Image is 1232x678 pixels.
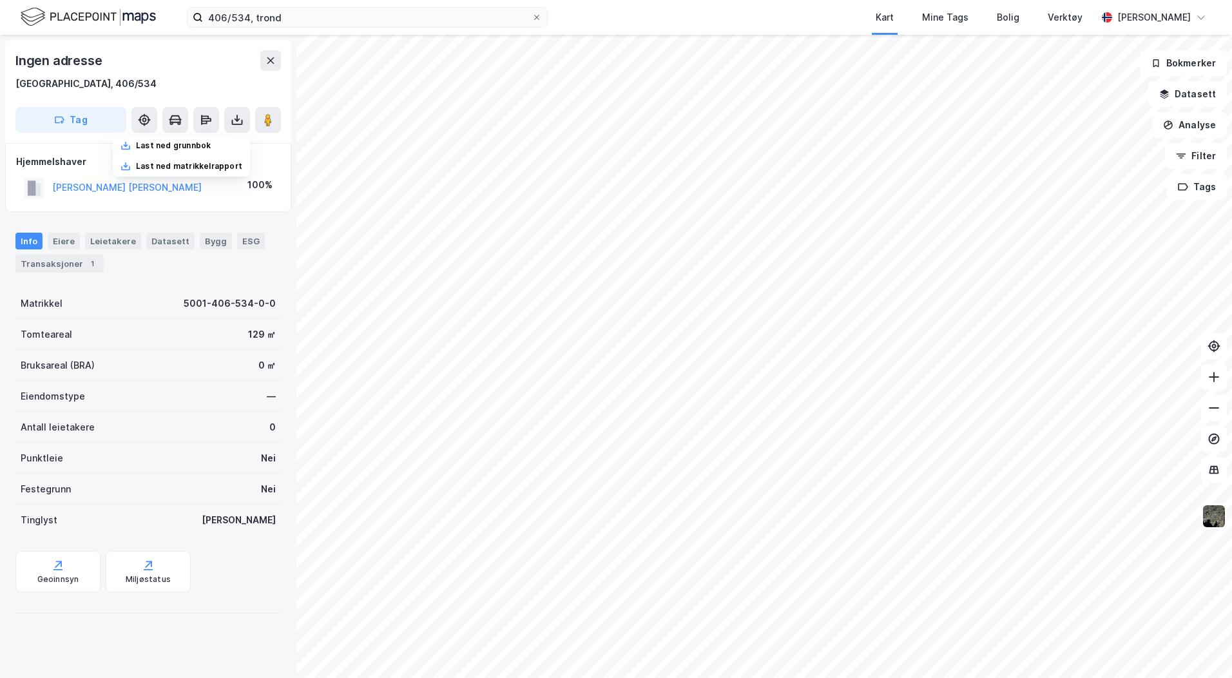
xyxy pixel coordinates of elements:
button: Datasett [1148,81,1227,107]
div: 100% [247,177,273,193]
iframe: Chat Widget [1168,616,1232,678]
button: Bokmerker [1140,50,1227,76]
div: Antall leietakere [21,420,95,435]
button: Filter [1165,143,1227,169]
button: Tags [1167,174,1227,200]
div: Last ned matrikkelrapport [136,161,242,171]
div: Geoinnsyn [37,574,79,585]
div: Bygg [200,233,232,249]
div: 1 [86,257,99,270]
div: Mine Tags [922,10,968,25]
div: Transaksjoner [15,255,104,273]
input: Søk på adresse, matrikkel, gårdeiere, leietakere eller personer [203,8,532,27]
div: Bruksareal (BRA) [21,358,95,373]
div: 5001-406-534-0-0 [184,296,276,311]
div: Datasett [146,233,195,249]
div: Eiere [48,233,80,249]
div: Nei [261,450,276,466]
button: Analyse [1152,112,1227,138]
div: Info [15,233,43,249]
div: Eiendomstype [21,389,85,404]
div: Nei [261,481,276,497]
img: logo.f888ab2527a4732fd821a326f86c7f29.svg [21,6,156,28]
div: Leietakere [85,233,141,249]
div: 0 ㎡ [258,358,276,373]
div: Bolig [997,10,1019,25]
div: Hjemmelshaver [16,154,280,169]
div: Verktøy [1048,10,1083,25]
img: 9k= [1202,504,1226,528]
div: Matrikkel [21,296,63,311]
div: — [267,389,276,404]
div: 0 [269,420,276,435]
div: [GEOGRAPHIC_DATA], 406/534 [15,76,157,92]
div: Kart [876,10,894,25]
div: Festegrunn [21,481,71,497]
button: Tag [15,107,126,133]
div: [PERSON_NAME] [1117,10,1191,25]
div: ESG [237,233,265,249]
div: Kontrollprogram for chat [1168,616,1232,678]
div: Ingen adresse [15,50,104,71]
div: Last ned grunnbok [136,140,211,151]
div: Tinglyst [21,512,57,528]
div: Miljøstatus [126,574,171,585]
div: Punktleie [21,450,63,466]
div: [PERSON_NAME] [202,512,276,528]
div: 129 ㎡ [248,327,276,342]
div: Tomteareal [21,327,72,342]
